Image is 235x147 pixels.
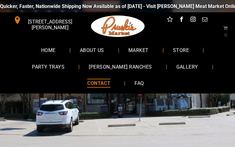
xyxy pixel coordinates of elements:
a: HOME [32,42,65,58]
a: STORE [164,42,198,58]
a: CONTACT [78,75,119,91]
a: email [201,15,209,25]
a: [STREET_ADDRESS][PERSON_NAME] [9,15,78,25]
a: PARTY TRAYS [23,58,74,75]
a: instagram [189,15,197,25]
a: ABOUT US [71,42,113,58]
a: MARKET [119,42,158,58]
a: GALLERY [167,58,207,75]
a: [PERSON_NAME] RANCHES [80,58,161,75]
img: Pruski-s+Market+HQ+Logo2-259w.png [90,12,146,40]
a: facebook [178,15,186,25]
a: Social network [166,15,174,25]
span: [STREET_ADDRESS][PERSON_NAME] [22,16,78,34]
a: FAQ [125,75,153,91]
span: 0 [224,32,227,37]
